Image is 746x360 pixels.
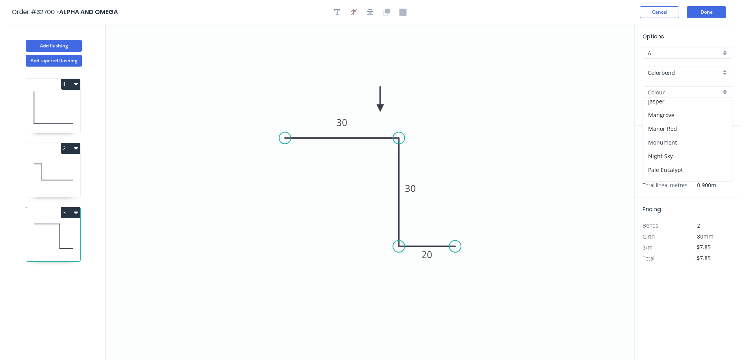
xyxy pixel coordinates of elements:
input: Material [648,69,721,77]
svg: 0 [106,24,634,360]
input: Price level [648,49,721,57]
span: Order #32700 > [12,7,59,16]
button: 3 [61,207,80,218]
div: Night Sky [643,149,732,163]
div: Monument [643,136,732,149]
span: 80mm [697,233,713,240]
button: Done [687,6,726,18]
button: Add flashing [26,40,82,52]
button: 1 [61,79,80,90]
button: 2 [61,143,80,154]
div: Mangrove [643,108,732,122]
button: Add tapered flashing [26,55,82,67]
span: Options [643,33,664,40]
span: 2 [697,222,700,229]
span: Pricing [643,205,661,213]
span: Bends [643,222,658,229]
span: Total [643,255,654,262]
span: ALPHA AND OMEGA [59,7,118,16]
tspan: 20 [421,248,432,261]
span: 0.900m [688,180,716,191]
div: Manor Red [643,122,732,136]
button: Cancel [640,6,679,18]
tspan: 30 [336,116,347,129]
tspan: 30 [405,182,416,195]
input: Colour [648,88,721,96]
div: Jasper [643,94,732,108]
span: Total lineal metres [643,180,688,191]
div: Pale Eucalypt [643,163,732,177]
span: Girth [643,233,655,240]
div: Paperbark [643,177,732,190]
span: $/m [643,244,652,251]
